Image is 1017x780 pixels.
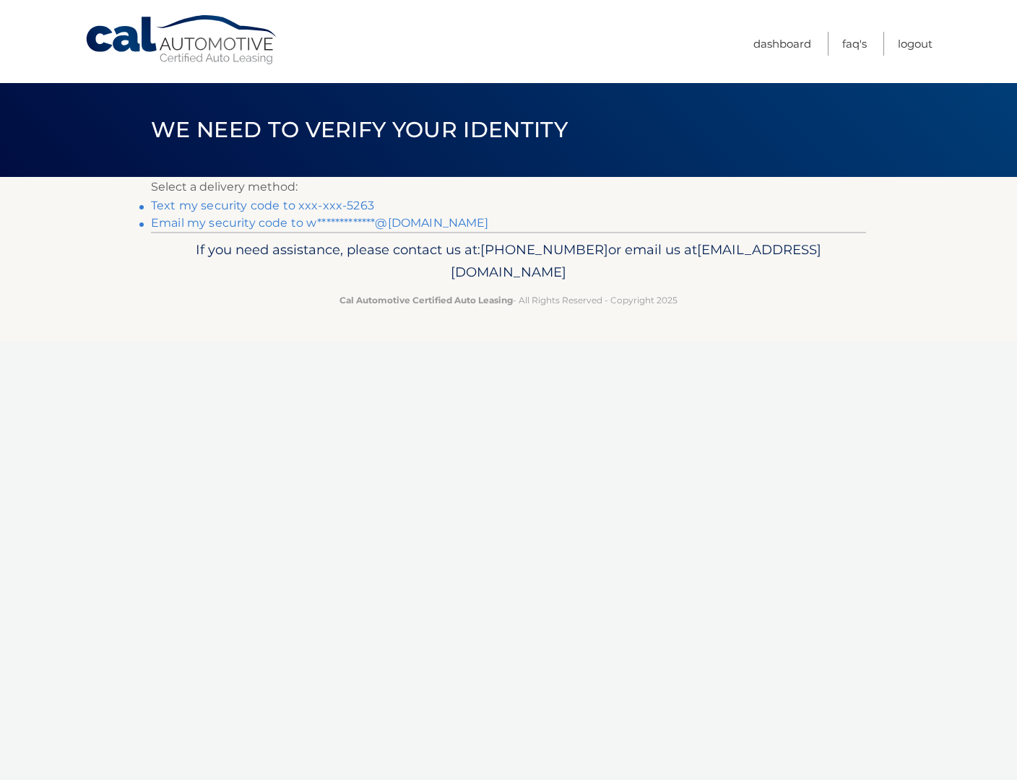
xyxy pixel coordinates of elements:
span: We need to verify your identity [151,116,568,143]
a: Dashboard [753,32,811,56]
p: If you need assistance, please contact us at: or email us at [160,238,857,285]
p: - All Rights Reserved - Copyright 2025 [160,292,857,308]
strong: Cal Automotive Certified Auto Leasing [339,295,513,305]
a: Logout [898,32,932,56]
p: Select a delivery method: [151,177,866,197]
a: Cal Automotive [85,14,280,66]
span: [PHONE_NUMBER] [480,241,608,258]
a: FAQ's [842,32,867,56]
a: Text my security code to xxx-xxx-5263 [151,199,374,212]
